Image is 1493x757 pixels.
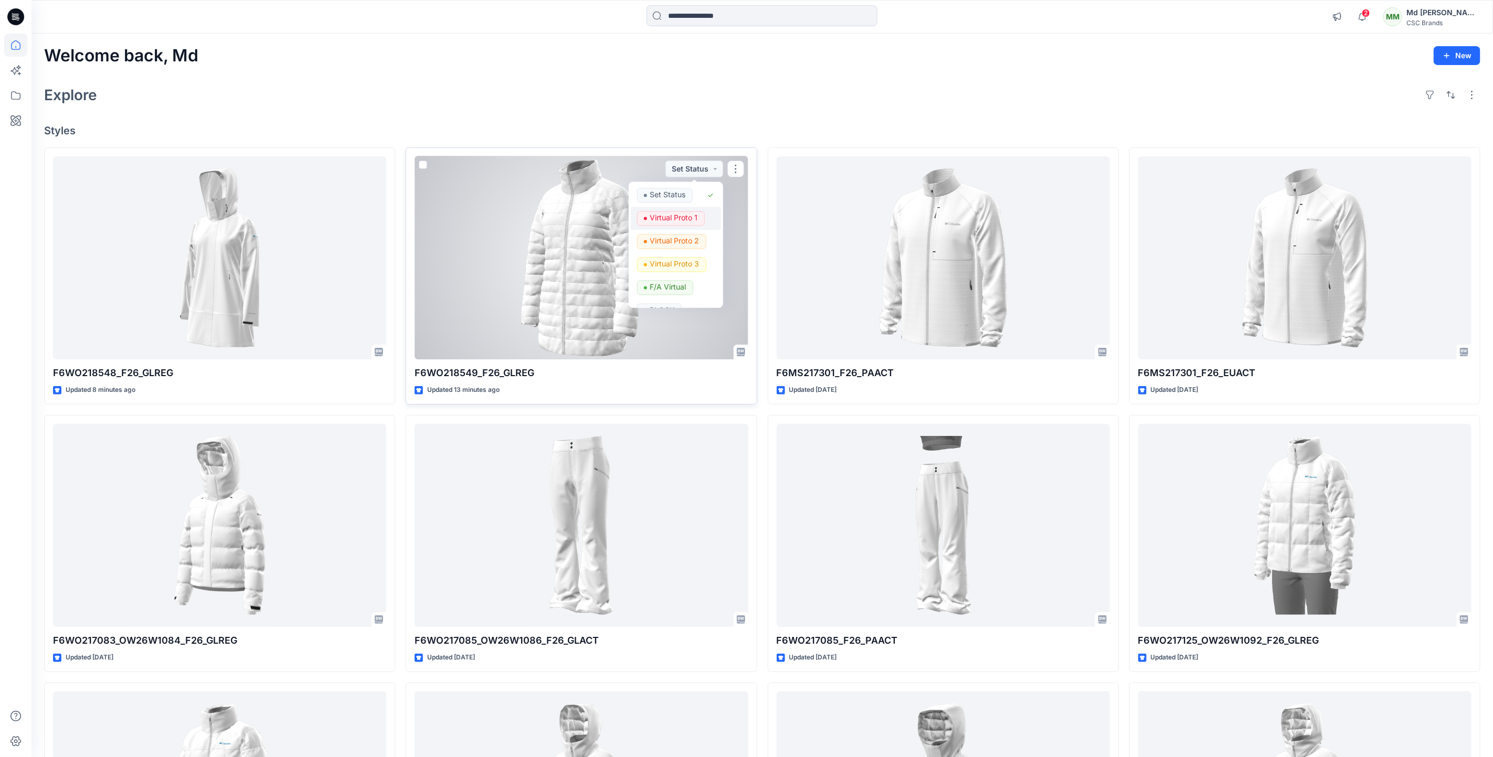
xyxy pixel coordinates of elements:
h4: Styles [44,124,1480,137]
p: F6WO217083_OW26W1084_F26_GLREG [53,633,386,648]
a: F6WO218548_F26_GLREG [53,156,386,360]
p: Updated [DATE] [66,652,113,663]
span: 2 [1362,9,1370,17]
p: F6WO218549_F26_GLREG [415,366,748,380]
a: F6WO218549_F26_GLREG [415,156,748,360]
div: Md [PERSON_NAME] [1406,6,1480,19]
button: New [1434,46,1480,65]
p: Updated [DATE] [789,652,837,663]
a: F6WO217125_OW26W1092_F26_GLREG [1138,424,1471,627]
p: Updated 8 minutes ago [66,385,135,396]
p: Updated 13 minutes ago [427,385,500,396]
p: F/A Virtual [650,280,686,294]
p: F6WO217085_F26_PAACT [777,633,1110,648]
p: F6MS217301_F26_PAACT [777,366,1110,380]
p: Virtual Proto 2 [650,234,700,248]
a: F6WO217083_OW26W1084_F26_GLREG [53,424,386,627]
p: Updated [DATE] [1151,385,1199,396]
p: Virtual Proto 3 [650,257,700,271]
a: F6WO217085_OW26W1086_F26_GLACT [415,424,748,627]
p: Updated [DATE] [1151,652,1199,663]
p: Set Status [650,188,686,201]
p: F6WO217125_OW26W1092_F26_GLREG [1138,633,1471,648]
p: Updated [DATE] [789,385,837,396]
h2: Welcome back, Md [44,46,198,66]
p: Updated [DATE] [427,652,475,663]
a: F6MS217301_F26_PAACT [777,156,1110,360]
a: F6WO217085_F26_PAACT [777,424,1110,627]
p: Virtual Proto 1 [650,211,698,225]
p: F6MS217301_F26_EUACT [1138,366,1471,380]
div: MM [1383,7,1402,26]
p: BLOCK [650,303,675,317]
p: F6WO218548_F26_GLREG [53,366,386,380]
a: F6MS217301_F26_EUACT [1138,156,1471,360]
p: F6WO217085_OW26W1086_F26_GLACT [415,633,748,648]
h2: Explore [44,87,97,103]
div: CSC Brands [1406,19,1480,27]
